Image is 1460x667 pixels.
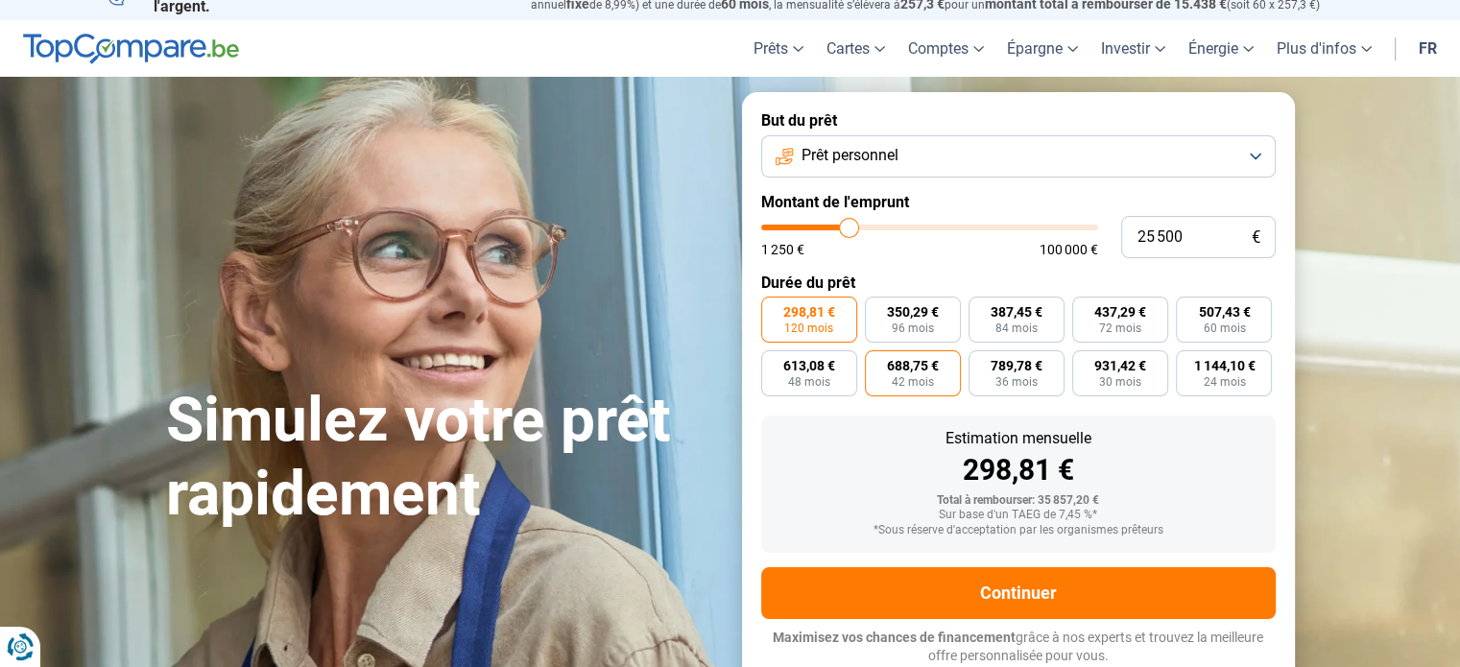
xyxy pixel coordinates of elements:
[1099,376,1141,388] span: 30 mois
[802,145,898,166] span: Prêt personnel
[995,376,1038,388] span: 36 mois
[777,494,1260,508] div: Total à rembourser: 35 857,20 €
[788,376,830,388] span: 48 mois
[1252,229,1260,246] span: €
[1203,376,1245,388] span: 24 mois
[761,629,1276,666] p: grâce à nos experts et trouvez la meilleure offre personnalisée pour vous.
[1094,305,1146,319] span: 437,29 €
[742,20,815,77] a: Prêts
[783,359,835,372] span: 613,08 €
[995,20,1089,77] a: Épargne
[991,359,1042,372] span: 789,78 €
[761,135,1276,178] button: Prêt personnel
[892,376,934,388] span: 42 mois
[784,322,833,334] span: 120 mois
[777,456,1260,485] div: 298,81 €
[1265,20,1383,77] a: Plus d'infos
[166,384,719,532] h1: Simulez votre prêt rapidement
[777,524,1260,537] div: *Sous réserve d'acceptation par les organismes prêteurs
[1198,305,1250,319] span: 507,43 €
[1040,243,1098,256] span: 100 000 €
[761,111,1276,130] label: But du prêt
[1177,20,1265,77] a: Énergie
[783,305,835,319] span: 298,81 €
[773,630,1016,645] span: Maximisez vos chances de financement
[777,509,1260,522] div: Sur base d'un TAEG de 7,45 %*
[897,20,995,77] a: Comptes
[1407,20,1448,77] a: fr
[761,567,1276,619] button: Continuer
[995,322,1038,334] span: 84 mois
[815,20,897,77] a: Cartes
[23,34,239,64] img: TopCompare
[887,305,939,319] span: 350,29 €
[1089,20,1177,77] a: Investir
[761,274,1276,292] label: Durée du prêt
[1193,359,1255,372] span: 1 144,10 €
[1203,322,1245,334] span: 60 mois
[892,322,934,334] span: 96 mois
[991,305,1042,319] span: 387,45 €
[761,243,804,256] span: 1 250 €
[1094,359,1146,372] span: 931,42 €
[777,431,1260,446] div: Estimation mensuelle
[1099,322,1141,334] span: 72 mois
[761,193,1276,211] label: Montant de l'emprunt
[887,359,939,372] span: 688,75 €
